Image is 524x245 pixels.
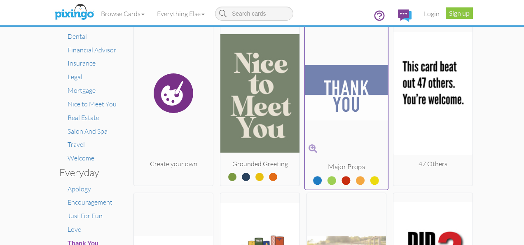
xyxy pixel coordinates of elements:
[134,27,213,159] img: create.svg
[52,2,96,23] img: pixingo logo
[68,32,87,40] a: Dental
[151,3,211,24] a: Everything Else
[68,212,103,220] a: Just For Fun
[68,127,108,135] a: Salon And Spa
[68,46,116,54] a: Financial Advisor
[59,167,119,178] h3: Everyday
[68,86,96,94] a: Mortgage
[68,154,94,162] a: Welcome
[134,159,213,169] div: Create your own
[446,7,473,19] a: Sign up
[305,162,388,172] div: Major Props
[305,24,388,162] img: 20250716-161921-cab435a0583f-250.jpg
[68,185,91,193] a: Apology
[398,9,412,22] img: comments.svg
[68,225,81,233] a: Love
[68,73,82,81] a: Legal
[68,198,112,206] a: Encouragement
[68,59,96,67] a: Insurance
[68,140,85,148] a: Travel
[68,100,117,108] a: Nice to Meet You
[393,27,473,159] img: 20250730-184250-2e46d0b25ecb-250.png
[393,159,473,169] div: 47 Others
[95,3,151,24] a: Browse Cards
[220,159,299,169] div: Grounded Greeting
[215,7,293,21] input: Search cards
[68,113,99,122] a: Real Estate
[220,27,299,159] img: 20250527-043541-0b2d8b8e4674-250.jpg
[418,3,446,24] a: Login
